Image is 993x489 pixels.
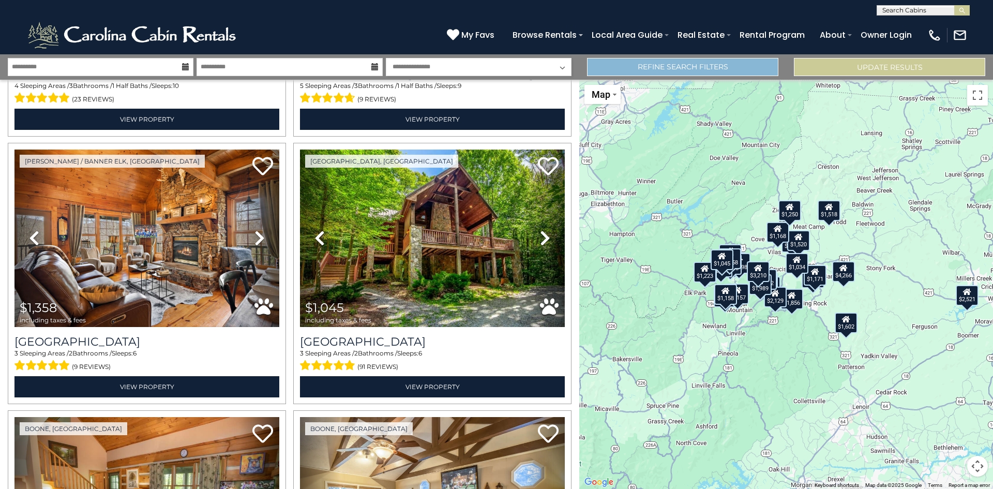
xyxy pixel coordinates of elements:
a: Report a map error [949,482,990,488]
div: $2,521 [956,285,979,306]
span: 9 [458,82,461,90]
button: Keyboard shortcuts [815,482,859,489]
span: including taxes & fees [305,317,371,323]
a: Terms (opens in new tab) [928,482,942,488]
span: 1 Half Baths / [397,82,437,90]
img: Google [582,476,616,489]
span: 10 [173,82,179,90]
span: Map data ©2025 Google [865,482,922,488]
div: $1,157 [726,283,749,304]
div: $1,377 [719,244,742,264]
a: Real Estate [672,26,730,44]
a: Add to favorites [538,423,559,446]
button: Toggle fullscreen view [967,85,988,106]
div: $1,158 [714,284,737,305]
div: $4,266 [832,261,855,281]
a: About [815,26,851,44]
div: $2,129 [764,286,787,307]
span: 5 [300,82,304,90]
img: White-1-2.png [26,20,240,51]
div: $1,518 [818,200,840,221]
a: [PERSON_NAME] / Banner Elk, [GEOGRAPHIC_DATA] [20,155,205,168]
div: $2,217 [710,257,732,277]
span: 3 [69,82,73,90]
div: $1,250 [778,200,801,220]
a: Refine Search Filters [587,58,778,76]
a: [GEOGRAPHIC_DATA] [14,335,279,349]
div: $1,856 [780,288,803,309]
a: [GEOGRAPHIC_DATA] [300,335,565,349]
div: Sleeping Areas / Bathrooms / Sleeps: [300,81,565,106]
h3: Chestnut Falls [300,335,565,349]
div: $1,034 [786,253,808,274]
div: $1,520 [787,230,810,250]
div: $3,210 [747,261,770,282]
a: Boone, [GEOGRAPHIC_DATA] [20,422,127,435]
span: $1,358 [20,300,57,315]
a: Boone, [GEOGRAPHIC_DATA] [305,422,413,435]
span: (23 reviews) [72,93,114,106]
span: (91 reviews) [357,360,398,374]
a: Rental Program [734,26,810,44]
span: 1 Half Baths / [112,82,152,90]
span: $1,045 [305,300,344,315]
div: Sleeping Areas / Bathrooms / Sleeps: [300,349,565,374]
span: 3 [354,82,358,90]
span: 3 [300,349,304,357]
div: $1,938 [781,231,804,252]
span: My Favs [461,28,494,41]
span: 4 [14,82,19,90]
span: 2 [354,349,358,357]
a: Owner Login [855,26,917,44]
img: thumbnail_163267819.jpeg [300,150,565,327]
a: Browse Rentals [507,26,582,44]
div: $1,258 [718,248,741,269]
div: $1,223 [694,262,716,283]
span: 2 [69,349,72,357]
a: Add to favorites [252,423,273,446]
div: $1,171 [804,264,826,285]
h3: Boulder Lodge [14,335,279,349]
a: Local Area Guide [586,26,668,44]
a: View Property [300,376,565,397]
div: $3,490 [802,267,824,288]
span: 3 [14,349,18,357]
a: My Favs [447,28,497,42]
img: mail-regular-white.png [953,28,967,42]
span: 6 [133,349,137,357]
a: View Property [300,109,565,130]
span: 6 [418,349,422,357]
img: phone-regular-white.png [927,28,942,42]
span: (9 reviews) [72,360,111,374]
div: $1,989 [749,274,772,294]
img: thumbnail_164191591.jpeg [14,150,279,327]
span: Map [592,89,610,100]
button: Map camera controls [967,456,988,477]
div: $1,168 [766,221,789,242]
button: Update Results [794,58,985,76]
div: $1,045 [711,249,733,270]
a: Open this area in Google Maps (opens a new window) [582,476,616,489]
div: Sleeping Areas / Bathrooms / Sleeps: [14,81,279,106]
a: Add to favorites [538,156,559,178]
div: Sleeping Areas / Bathrooms / Sleeps: [14,349,279,374]
a: View Property [14,109,279,130]
span: (9 reviews) [357,93,396,106]
a: [GEOGRAPHIC_DATA], [GEOGRAPHIC_DATA] [305,155,458,168]
div: $1,602 [835,312,857,333]
span: including taxes & fees [20,317,86,323]
a: View Property [14,376,279,397]
button: Change map style [584,85,621,104]
div: $1,420 [714,287,736,307]
a: Add to favorites [252,156,273,178]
